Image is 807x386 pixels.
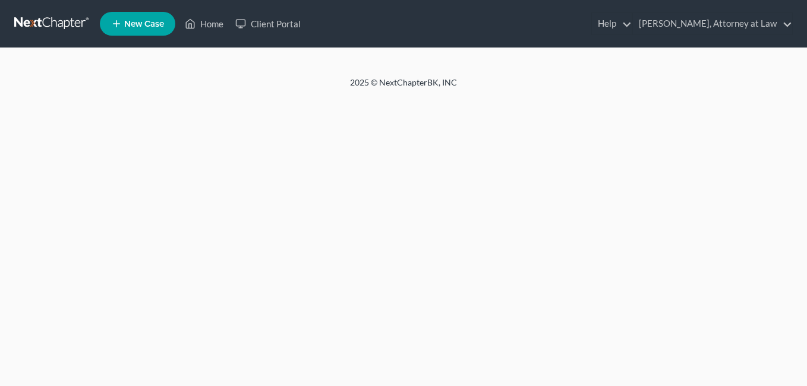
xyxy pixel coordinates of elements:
[633,13,792,34] a: [PERSON_NAME], Attorney at Law
[592,13,632,34] a: Help
[179,13,229,34] a: Home
[100,12,175,36] new-legal-case-button: New Case
[229,13,307,34] a: Client Portal
[65,77,742,98] div: 2025 © NextChapterBK, INC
